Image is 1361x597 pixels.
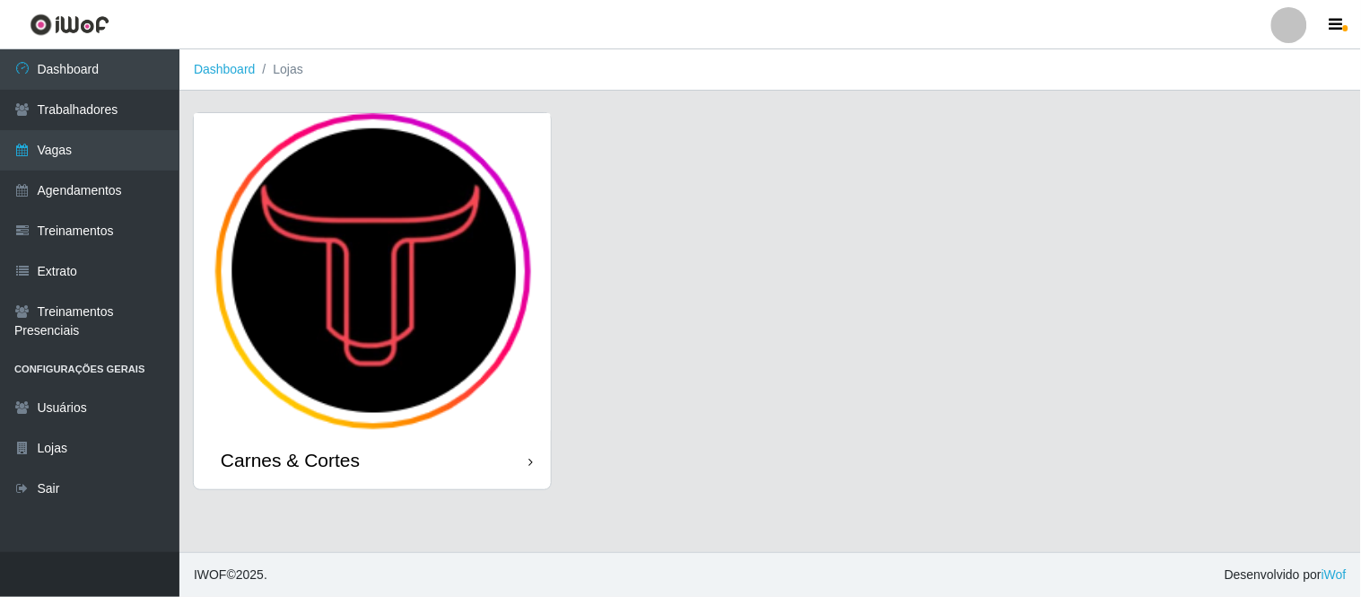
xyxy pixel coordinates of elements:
[1225,566,1347,584] span: Desenvolvido por
[194,567,227,582] span: IWOF
[1322,567,1347,582] a: iWof
[221,449,360,471] div: Carnes & Cortes
[30,13,109,36] img: CoreUI Logo
[179,49,1361,91] nav: breadcrumb
[194,62,256,76] a: Dashboard
[194,113,551,431] img: cardImg
[256,60,303,79] li: Lojas
[194,113,551,489] a: Carnes & Cortes
[194,566,267,584] span: © 2025 .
